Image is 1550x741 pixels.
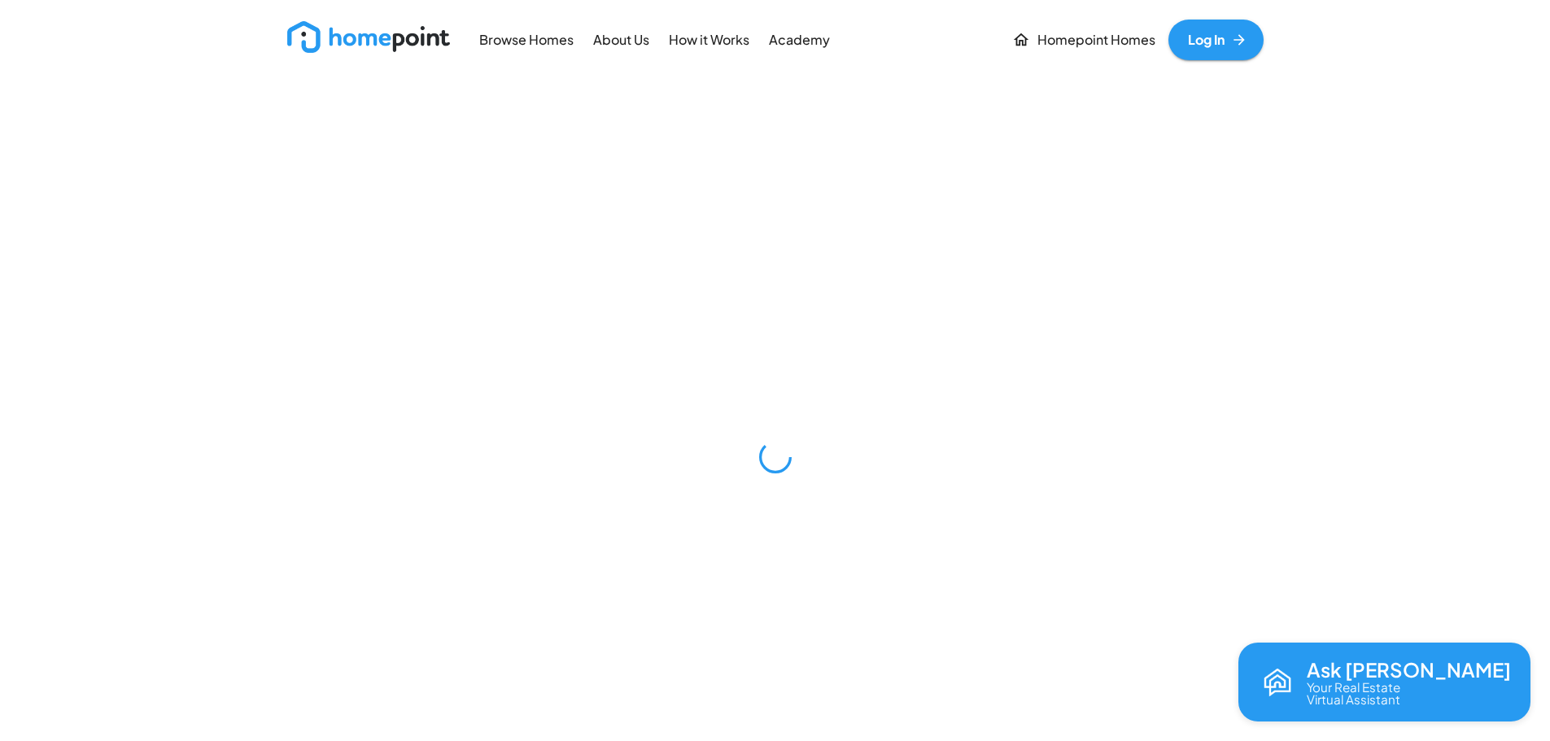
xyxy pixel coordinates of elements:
[669,31,749,50] p: How it Works
[1238,643,1530,721] button: Open chat with Reva
[762,21,836,58] a: Academy
[662,21,756,58] a: How it Works
[587,21,656,58] a: About Us
[1006,20,1162,60] a: Homepoint Homes
[1307,659,1511,680] p: Ask [PERSON_NAME]
[1307,681,1400,705] p: Your Real Estate Virtual Assistant
[287,21,450,53] img: new_logo_light.png
[473,21,580,58] a: Browse Homes
[479,31,574,50] p: Browse Homes
[1037,31,1155,50] p: Homepoint Homes
[1168,20,1264,60] a: Log In
[769,31,830,50] p: Academy
[593,31,649,50] p: About Us
[1258,663,1297,702] img: Reva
